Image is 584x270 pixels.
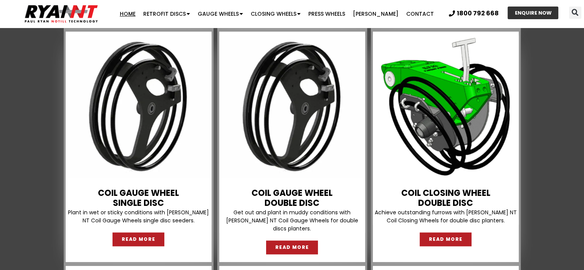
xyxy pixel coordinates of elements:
span: 1800 792 668 [457,10,499,17]
a: Coil Gauge WheelDouble Disc [251,187,333,209]
img: Coil gauge wheel single and double disc [221,35,363,177]
p: Achieve outstanding furrows with [PERSON_NAME] NT Coil Closing Wheels for double disc planters. [375,209,517,225]
a: Gauge Wheels [194,6,247,22]
img: Coil gauge wheel single and double disc [68,35,210,177]
a: 1800 792 668 [449,10,499,17]
img: Double disc coil closing wheel [375,35,517,177]
a: READ MORE [112,232,165,246]
a: ENQUIRE NOW [508,7,558,19]
p: Plant in wet or sticky conditions with [PERSON_NAME] NT Coil Gauge Wheels single disc seeders. [68,209,210,225]
span: READ MORE [275,245,309,250]
a: Coil Gauge WheelSINGLE DISC [98,187,179,209]
span: ENQUIRE NOW [515,10,551,15]
a: COIL CLOSING WHEELDOUBLE DISC [401,187,490,209]
p: Get out and plant in muddy conditions with [PERSON_NAME] NT Coil Gauge Wheels for double discs pl... [221,209,363,233]
span: READ MORE [429,237,463,242]
div: Search [569,7,581,19]
a: Contact [402,6,438,22]
a: READ MORE [266,240,318,254]
a: Home [116,6,139,22]
a: READ MORE [420,232,472,246]
span: READ MORE [122,237,156,242]
a: Closing Wheels [247,6,304,22]
a: Retrofit Discs [139,6,194,22]
a: Press Wheels [304,6,349,22]
img: Ryan NT logo [23,2,100,26]
a: [PERSON_NAME] [349,6,402,22]
nav: Menu [113,6,440,22]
